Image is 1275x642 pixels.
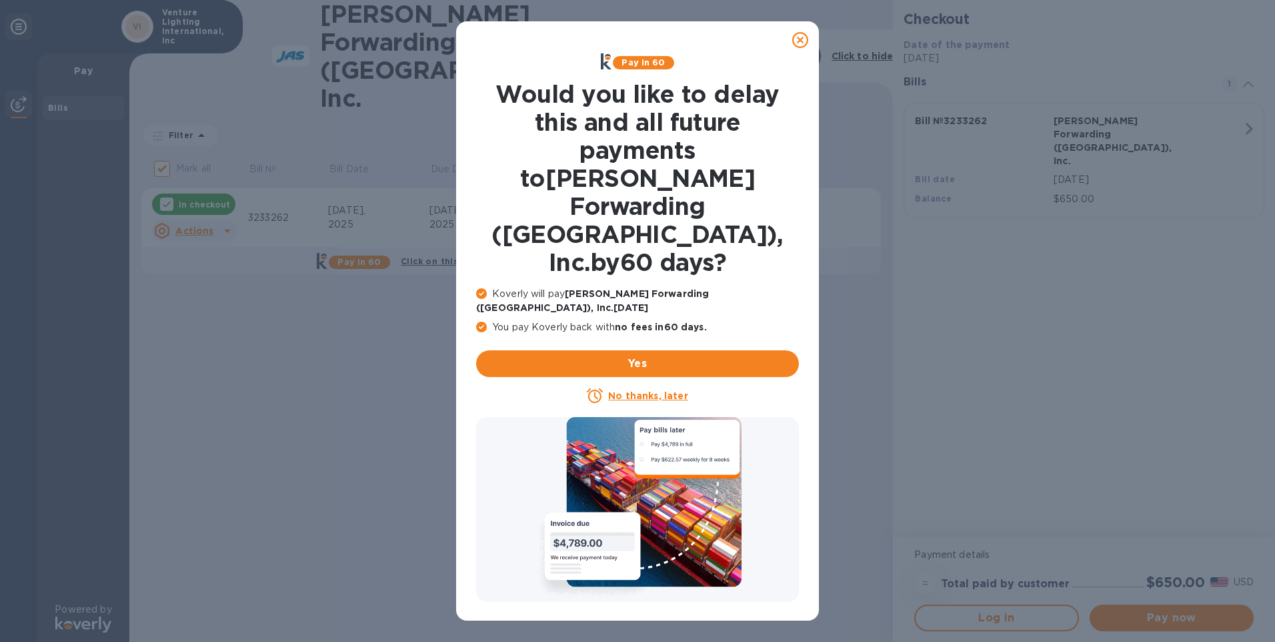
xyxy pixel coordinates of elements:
[476,287,799,315] p: Koverly will pay
[476,288,709,313] b: [PERSON_NAME] Forwarding ([GEOGRAPHIC_DATA]), Inc. [DATE]
[476,320,799,334] p: You pay Koverly back with
[476,80,799,276] h1: Would you like to delay this and all future payments to [PERSON_NAME] Forwarding ([GEOGRAPHIC_DAT...
[621,57,665,67] b: Pay in 60
[608,390,688,401] u: No thanks, later
[476,350,799,377] button: Yes
[615,322,706,332] b: no fees in 60 days .
[487,356,788,372] span: Yes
